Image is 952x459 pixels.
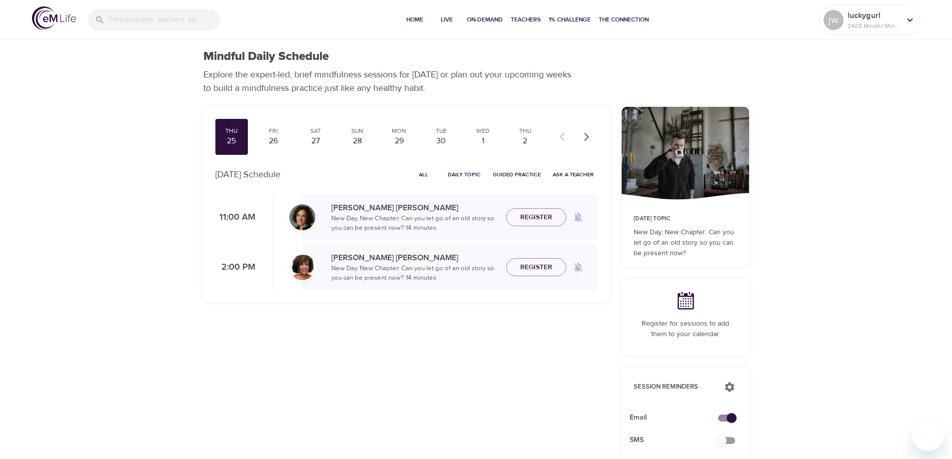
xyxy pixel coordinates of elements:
div: 26 [261,135,286,147]
button: Register [506,208,566,227]
div: 1 [471,135,496,147]
div: Thu [219,127,244,135]
p: luckygurl [848,9,901,21]
span: On-Demand [467,14,503,25]
div: Fri [261,127,286,135]
img: Janet_Jackson-min.jpg [289,254,315,280]
div: Sun [345,127,370,135]
div: Wed [471,127,496,135]
p: [PERSON_NAME] [PERSON_NAME] [331,202,498,214]
span: Ask a Teacher [553,170,594,179]
p: 2405 Mindful Minutes [848,21,901,30]
div: 28 [345,135,370,147]
span: Register [520,211,552,224]
span: Home [403,14,427,25]
span: 1% Challenge [549,14,591,25]
div: Thu [513,127,538,135]
span: Register [520,261,552,274]
span: Live [435,14,459,25]
div: 30 [429,135,454,147]
iframe: Button to launch messaging window [912,419,944,451]
img: logo [32,6,76,30]
p: [DATE] Topic [634,214,737,223]
button: Register [506,258,566,277]
span: Teachers [511,14,541,25]
span: SMS [630,435,725,446]
img: Ninette_Hupp-min.jpg [289,204,315,230]
input: Find programs, teachers, etc... [109,9,220,30]
span: Daily Topic [448,170,481,179]
p: New Day, New Chapter: Can you let go of an old story so you can be present now? · 14 minutes [331,214,498,233]
p: New Day, New Chapter: Can you let go of an old story so you can be present now? · 14 minutes [331,264,498,283]
div: 2 [513,135,538,147]
button: Guided Practice [489,167,545,182]
p: New Day, New Chapter: Can you let go of an old story so you can be present now? [634,227,737,259]
div: 27 [303,135,328,147]
button: Daily Topic [444,167,485,182]
div: 29 [387,135,412,147]
div: Mon [387,127,412,135]
div: Sat [303,127,328,135]
p: [PERSON_NAME] [PERSON_NAME] [331,252,498,264]
p: 11:00 AM [215,211,255,224]
p: Register for sessions to add them to your calendar [634,319,737,340]
span: Email [630,413,725,423]
p: [DATE] Schedule [215,168,280,181]
button: All [408,167,440,182]
span: Guided Practice [493,170,541,179]
span: Remind me when a class goes live every Thursday at 11:00 AM [566,205,590,229]
p: 2:00 PM [215,261,255,274]
div: jw [824,10,844,30]
span: Remind me when a class goes live every Thursday at 2:00 PM [566,255,590,279]
p: Explore the expert-led, brief mindfulness sessions for [DATE] or plan out your upcoming weeks to ... [203,68,578,95]
span: The Connection [599,14,649,25]
button: Ask a Teacher [549,167,598,182]
div: Tue [429,127,454,135]
p: Session Reminders [634,382,714,392]
h1: Mindful Daily Schedule [203,49,329,64]
span: All [412,170,436,179]
div: 25 [219,135,244,147]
